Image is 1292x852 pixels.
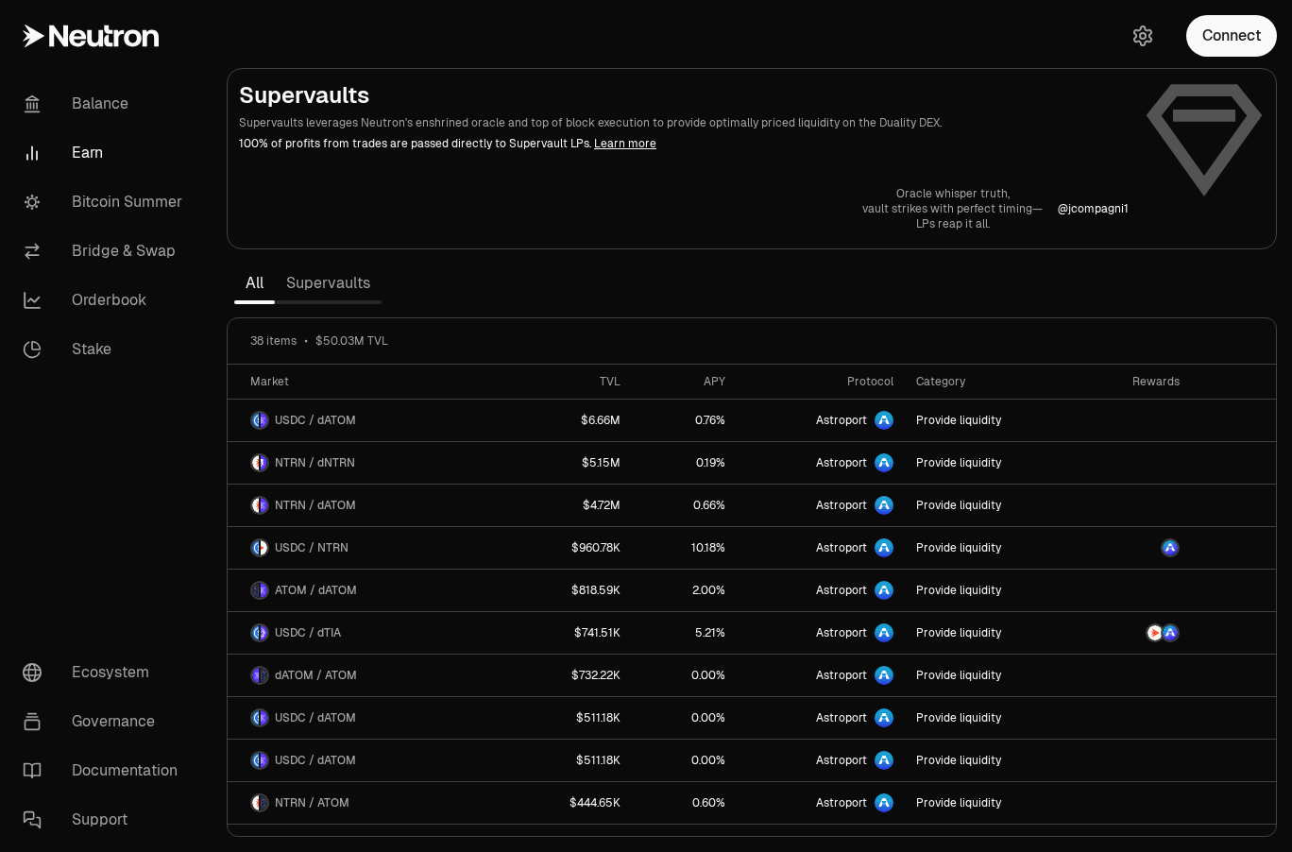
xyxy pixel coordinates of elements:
[632,782,737,824] a: 0.60%
[250,374,501,389] div: Market
[228,655,513,696] a: dATOM LogoATOM LogodATOM / ATOM
[737,655,906,696] a: Astroport
[594,136,656,151] a: Learn more
[252,710,259,725] img: USDC Logo
[643,374,725,389] div: APY
[737,400,906,441] a: Astroport
[905,485,1078,526] a: Provide liquidity
[275,264,382,302] a: Supervaults
[275,795,349,810] span: NTRN / ATOM
[252,455,259,470] img: NTRN Logo
[261,710,267,725] img: dATOM Logo
[513,400,631,441] a: $6.66M
[261,668,267,683] img: ATOM Logo
[275,583,357,598] span: ATOM / dATOM
[315,333,388,349] span: $50.03M TVL
[252,668,259,683] img: dATOM Logo
[1163,625,1178,640] img: ASTRO Logo
[862,201,1043,216] p: vault strikes with perfect timing—
[513,527,631,569] a: $960.78K
[816,668,867,683] span: Astroport
[8,795,204,844] a: Support
[8,128,204,178] a: Earn
[816,540,867,555] span: Astroport
[905,400,1078,441] a: Provide liquidity
[275,413,356,428] span: USDC / dATOM
[737,485,906,526] a: Astroport
[239,114,1129,131] p: Supervaults leverages Neutron's enshrined oracle and top of block execution to provide optimally ...
[737,442,906,484] a: Astroport
[905,740,1078,781] a: Provide liquidity
[261,540,267,555] img: NTRN Logo
[8,648,204,697] a: Ecosystem
[513,740,631,781] a: $511.18K
[8,276,204,325] a: Orderbook
[228,740,513,781] a: USDC LogodATOM LogoUSDC / dATOM
[228,612,513,654] a: USDC LogodTIA LogoUSDC / dTIA
[228,400,513,441] a: USDC LogodATOM LogoUSDC / dATOM
[1163,540,1178,555] img: ASTRO Logo
[228,570,513,611] a: ATOM LogodATOM LogoATOM / dATOM
[261,455,267,470] img: dNTRN Logo
[632,612,737,654] a: 5.21%
[261,413,267,428] img: dATOM Logo
[1147,625,1163,640] img: NTRN Logo
[816,710,867,725] span: Astroport
[234,264,275,302] a: All
[632,740,737,781] a: 0.00%
[1186,15,1277,57] button: Connect
[1079,612,1191,654] a: NTRN LogoASTRO Logo
[8,697,204,746] a: Governance
[250,333,297,349] span: 38 items
[261,583,267,598] img: dATOM Logo
[252,753,259,768] img: USDC Logo
[816,753,867,768] span: Astroport
[816,625,867,640] span: Astroport
[252,625,259,640] img: USDC Logo
[8,746,204,795] a: Documentation
[228,527,513,569] a: USDC LogoNTRN LogoUSDC / NTRN
[8,227,204,276] a: Bridge & Swap
[737,612,906,654] a: Astroport
[748,374,894,389] div: Protocol
[1058,201,1129,216] p: @ jcompagni1
[261,498,267,513] img: dATOM Logo
[737,740,906,781] a: Astroport
[513,612,631,654] a: $741.51K
[1079,527,1191,569] a: ASTRO Logo
[905,655,1078,696] a: Provide liquidity
[8,79,204,128] a: Balance
[905,442,1078,484] a: Provide liquidity
[916,374,1066,389] div: Category
[275,498,356,513] span: NTRN / dATOM
[632,697,737,739] a: 0.00%
[252,498,259,513] img: NTRN Logo
[862,186,1043,231] a: Oracle whisper truth,vault strikes with perfect timing—LPs reap it all.
[513,442,631,484] a: $5.15M
[261,625,267,640] img: dTIA Logo
[252,540,259,555] img: USDC Logo
[239,80,1129,111] h2: Supervaults
[275,455,355,470] span: NTRN / dNTRN
[905,527,1078,569] a: Provide liquidity
[816,498,867,513] span: Astroport
[862,216,1043,231] p: LPs reap it all.
[8,325,204,374] a: Stake
[1058,201,1129,216] a: @jcompagni1
[275,710,356,725] span: USDC / dATOM
[252,795,259,810] img: NTRN Logo
[632,655,737,696] a: 0.00%
[228,485,513,526] a: NTRN LogodATOM LogoNTRN / dATOM
[275,625,341,640] span: USDC / dTIA
[737,782,906,824] a: Astroport
[862,186,1043,201] p: Oracle whisper truth,
[816,413,867,428] span: Astroport
[905,612,1078,654] a: Provide liquidity
[632,527,737,569] a: 10.18%
[261,795,267,810] img: ATOM Logo
[1090,374,1180,389] div: Rewards
[8,178,204,227] a: Bitcoin Summer
[632,400,737,441] a: 0.76%
[905,570,1078,611] a: Provide liquidity
[632,570,737,611] a: 2.00%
